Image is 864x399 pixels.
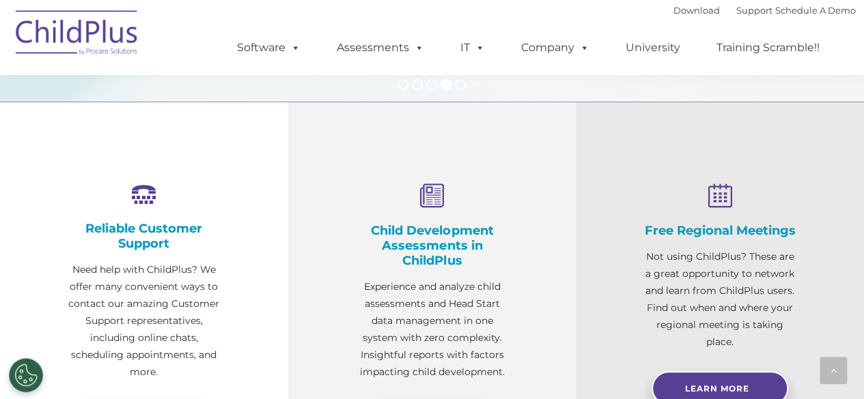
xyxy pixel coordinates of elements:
h4: Reliable Customer Support [68,221,220,251]
p: Not using ChildPlus? These are a great opportunity to network and learn from ChildPlus users. Fin... [644,248,796,351]
span: Phone number [190,146,248,156]
h4: Child Development Assessments in ChildPlus [357,223,508,268]
a: Support [736,5,772,16]
a: Download [673,5,720,16]
h4: Free Regional Meetings [644,223,796,238]
a: Software [223,34,314,61]
p: Need help with ChildPlus? We offer many convenient ways to contact our amazing Customer Support r... [68,261,220,381]
a: Company [507,34,603,61]
span: Last name [190,90,232,100]
a: University [612,34,694,61]
button: Cookies Settings [9,358,43,392]
font: | [673,5,856,16]
a: Training Scramble!! [703,34,833,61]
span: Learn More [685,383,749,394]
a: Schedule A Demo [775,5,856,16]
p: Experience and analyze child assessments and Head Start data management in one system with zero c... [357,278,508,381]
a: Assessments [323,34,438,61]
img: ChildPlus by Procare Solutions [9,1,145,69]
a: IT [447,34,499,61]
